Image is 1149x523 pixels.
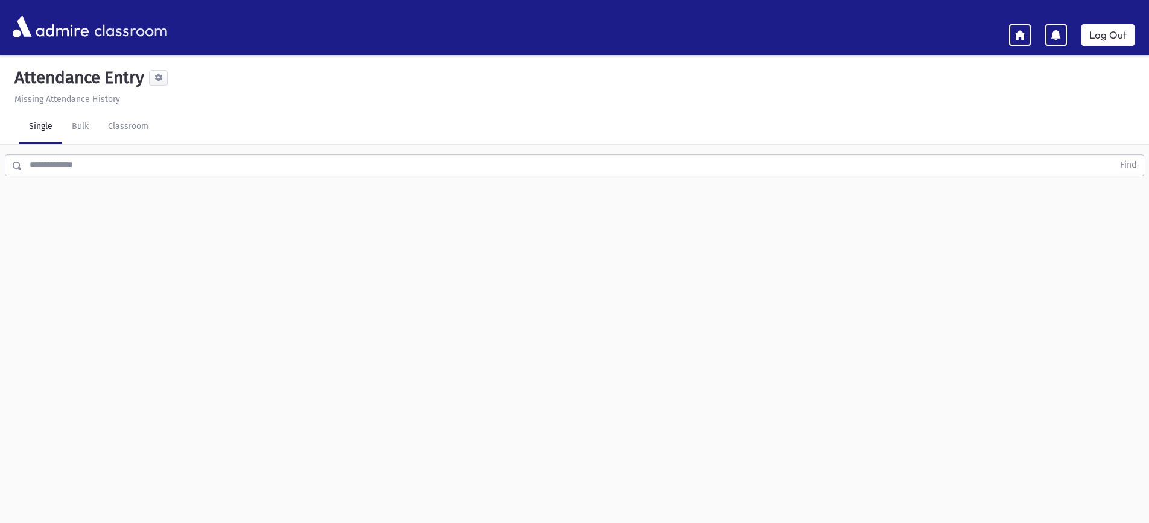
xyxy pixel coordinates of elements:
a: Log Out [1081,24,1135,46]
button: Find [1113,155,1144,176]
span: classroom [92,11,168,43]
u: Missing Attendance History [14,94,120,104]
h5: Attendance Entry [10,68,144,88]
a: Single [19,110,62,144]
a: Classroom [98,110,158,144]
a: Missing Attendance History [10,94,120,104]
a: Bulk [62,110,98,144]
img: AdmirePro [10,13,92,40]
